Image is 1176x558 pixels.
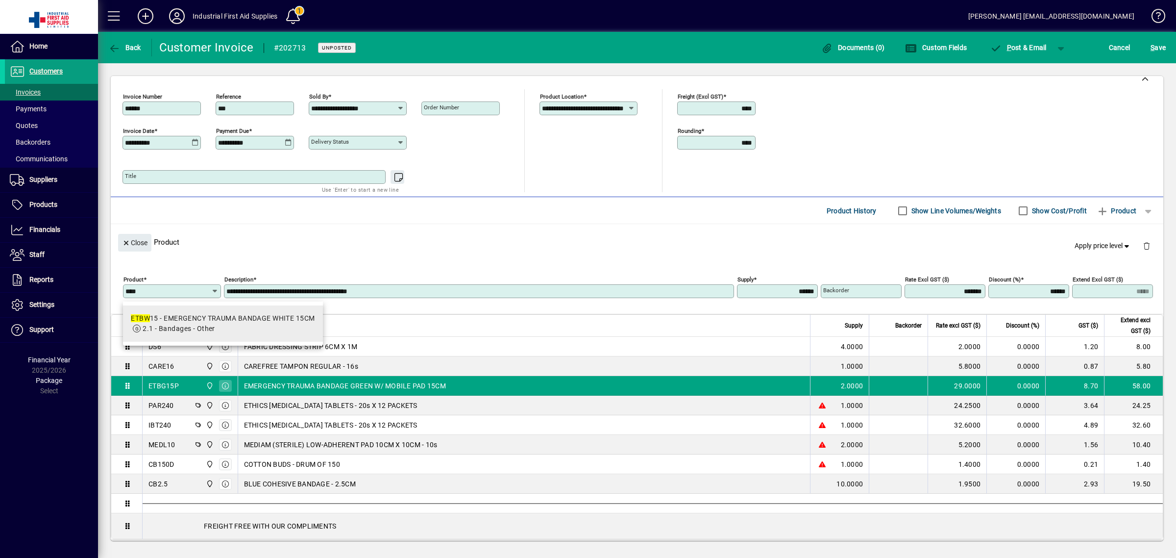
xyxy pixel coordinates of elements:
mat-label: Sold by [309,93,328,100]
td: 8.70 [1045,376,1104,396]
div: 24.2500 [934,401,980,410]
span: Extend excl GST ($) [1110,315,1151,336]
span: Product History [827,203,877,219]
span: INDUSTRIAL FIRST AID SUPPLIES LTD [203,341,215,352]
div: CB150D [148,459,174,469]
button: Cancel [1106,39,1133,56]
span: S [1151,44,1154,51]
div: IBT240 [148,420,171,430]
div: FREIGHT FREE WITH OUR COMPLIMENTS [143,513,1163,539]
div: 5.2000 [934,440,980,450]
span: 1.0000 [841,361,863,371]
span: Invoices [10,88,41,96]
div: [PERSON_NAME] [EMAIL_ADDRESS][DOMAIN_NAME] [968,8,1134,24]
span: Apply price level [1075,241,1131,251]
span: 2.0000 [841,440,863,450]
td: 58.00 [1104,376,1163,396]
td: 0.0000 [986,435,1045,455]
td: 10.40 [1104,435,1163,455]
mat-label: Product [123,276,144,283]
td: 0.0000 [986,455,1045,474]
mat-hint: Use 'Enter' to start a new line [322,184,399,195]
td: 0.0000 [986,396,1045,415]
span: CAREFREE TAMPON REGULAR - 16s [244,361,358,371]
mat-label: Invoice number [123,93,162,100]
td: 1.56 [1045,435,1104,455]
span: ave [1151,40,1166,55]
a: Suppliers [5,168,98,192]
span: 10.0000 [836,479,863,489]
td: 24.25 [1104,396,1163,415]
a: Backorders [5,134,98,151]
div: CB2.5 [148,479,168,489]
span: Reports [29,276,53,283]
mat-label: Rate excl GST ($) [905,276,949,283]
td: 4.89 [1045,415,1104,435]
mat-label: Payment due [216,127,249,134]
mat-label: Freight (excl GST) [678,93,723,100]
app-page-header-button: Delete [1135,241,1158,250]
td: 32.60 [1104,415,1163,435]
mat-label: Supply [737,276,754,283]
button: Documents (0) [819,39,887,56]
span: GST ($) [1078,320,1098,331]
label: Show Line Volumes/Weights [909,206,1001,216]
span: EMERGENCY TRAUMA BANDAGE GREEN W/ MOBILE PAD 15CM [244,381,446,391]
mat-label: Delivery status [311,138,349,145]
button: Custom Fields [903,39,969,56]
mat-label: Discount (%) [989,276,1021,283]
span: INDUSTRIAL FIRST AID SUPPLIES LTD [203,420,215,431]
span: Home [29,42,48,50]
span: Unposted [322,45,352,51]
app-page-header-button: Back [98,39,152,56]
button: Delete [1135,234,1158,257]
td: 3.64 [1045,396,1104,415]
a: Payments [5,101,98,117]
span: INDUSTRIAL FIRST AID SUPPLIES LTD [203,479,215,489]
button: Product [1092,202,1141,220]
span: MEDIAM (STERILE) LOW-ADHERENT PAD 10CM X 10CM - 10s [244,440,438,450]
span: Staff [29,251,45,258]
span: Cancel [1109,40,1130,55]
span: FABRIC DRESSING STRIP 6CM X 1M [244,342,358,352]
span: Documents (0) [821,44,885,51]
span: 1.0000 [841,401,863,410]
span: Backorders [10,138,50,146]
div: Product [111,224,1163,260]
div: MEDL10 [148,440,175,450]
a: Home [5,34,98,59]
span: P [1007,44,1011,51]
td: 0.0000 [986,337,1045,356]
button: Product History [823,202,881,220]
span: Financials [29,226,60,233]
span: Product [1097,203,1136,219]
mat-label: Extend excl GST ($) [1073,276,1123,283]
td: 5.80 [1104,356,1163,376]
mat-label: Title [125,173,136,179]
td: 0.21 [1045,455,1104,474]
span: Financial Year [28,356,71,364]
td: 0.0000 [986,356,1045,376]
span: INDUSTRIAL FIRST AID SUPPLIES LTD [203,400,215,411]
a: Settings [5,293,98,317]
span: Supply [845,320,863,331]
span: INDUSTRIAL FIRST AID SUPPLIES LTD [203,361,215,372]
button: Add [130,7,161,25]
span: Settings [29,301,54,308]
span: Suppliers [29,176,57,183]
mat-label: Rounding [678,127,701,134]
div: 29.0000 [934,381,980,391]
span: Support [29,326,54,333]
td: 0.0000 [986,415,1045,435]
span: Quotes [10,122,38,129]
mat-label: Description [224,276,253,283]
button: Back [106,39,144,56]
td: 1.20 [1045,337,1104,356]
a: Reports [5,268,98,292]
div: Customer Invoice [159,40,254,55]
mat-label: Invoice date [123,127,154,134]
td: 19.50 [1104,474,1163,494]
a: Products [5,193,98,217]
span: Back [108,44,141,51]
span: ETHICS [MEDICAL_DATA] TABLETS - 20s X 12 PACKETS [244,420,417,430]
